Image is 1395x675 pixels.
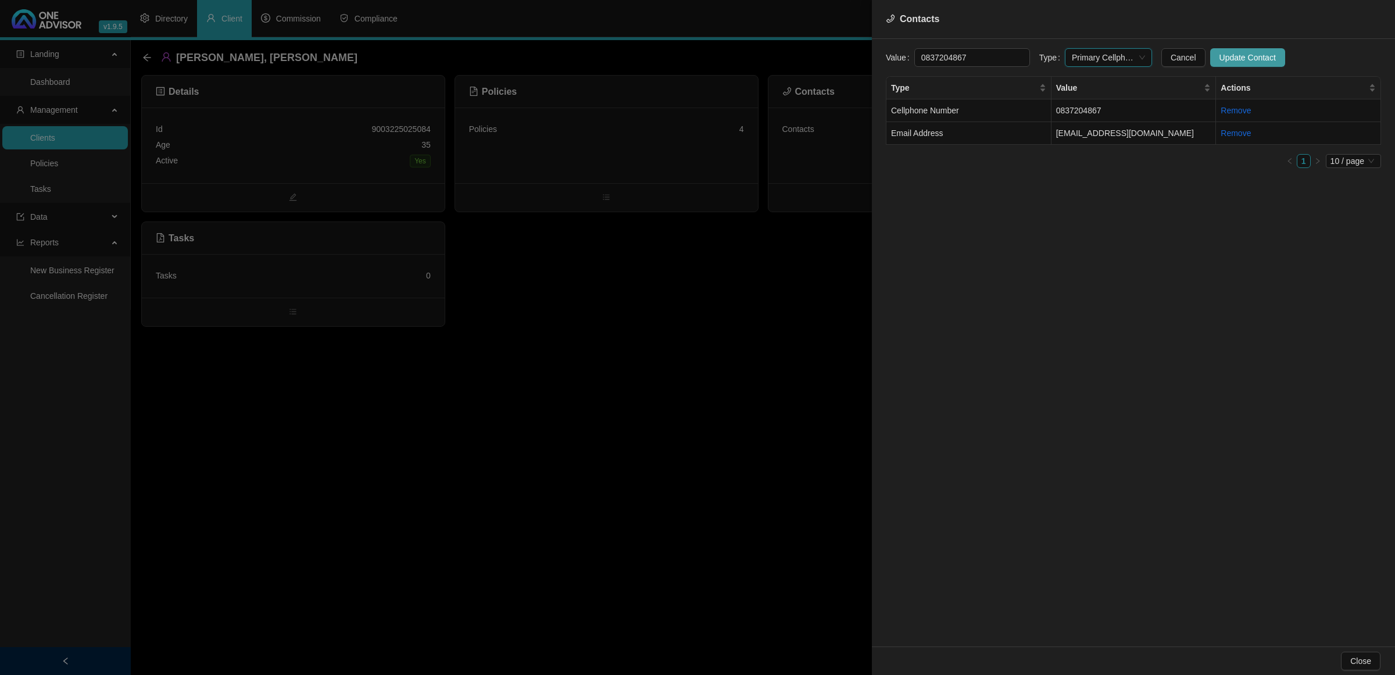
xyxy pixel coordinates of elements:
[900,14,939,24] span: Contacts
[1283,154,1297,168] li: Previous Page
[891,106,959,115] span: Cellphone Number
[1072,49,1145,66] span: Primary Cellphone Number
[886,14,895,23] span: phone
[891,81,1037,94] span: Type
[1286,158,1293,165] span: left
[1161,48,1206,67] button: Cancel
[1283,154,1297,168] button: left
[1341,652,1380,670] button: Close
[1326,154,1381,168] div: Page Size
[1039,48,1065,67] label: Type
[1051,77,1217,99] th: Value
[1311,154,1325,168] button: right
[1056,81,1202,94] span: Value
[1314,158,1321,165] span: right
[1330,155,1376,167] span: 10 / page
[886,48,914,67] label: Value
[1297,155,1310,167] a: 1
[1221,128,1251,138] a: Remove
[891,128,943,138] span: Email Address
[1171,51,1196,64] span: Cancel
[1221,106,1251,115] a: Remove
[1051,99,1217,122] td: 0837204867
[1221,81,1367,94] span: Actions
[1297,154,1311,168] li: 1
[1219,51,1276,64] span: Update Contact
[1216,77,1381,99] th: Actions
[1350,655,1371,667] span: Close
[1051,122,1217,145] td: [EMAIL_ADDRESS][DOMAIN_NAME]
[1210,48,1285,67] button: Update Contact
[886,77,1051,99] th: Type
[1311,154,1325,168] li: Next Page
